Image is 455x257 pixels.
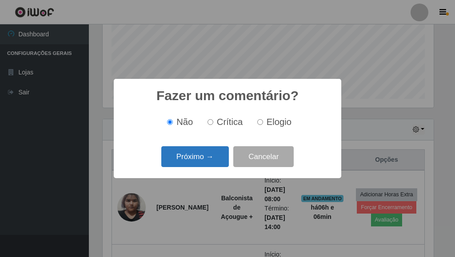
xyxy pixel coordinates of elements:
input: Não [167,119,173,125]
button: Próximo → [161,146,229,167]
input: Elogio [257,119,263,125]
h2: Fazer um comentário? [156,88,299,104]
input: Crítica [208,119,213,125]
button: Cancelar [233,146,294,167]
span: Crítica [217,117,243,127]
span: Não [176,117,193,127]
span: Elogio [267,117,291,127]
